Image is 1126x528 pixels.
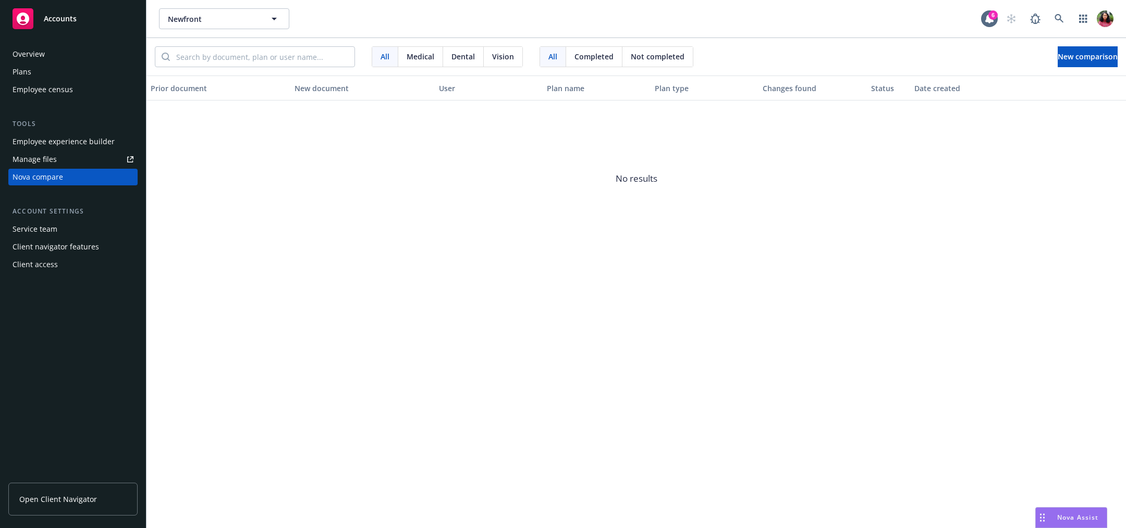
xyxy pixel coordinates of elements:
[451,51,475,62] span: Dental
[631,51,684,62] span: Not completed
[8,151,138,168] a: Manage files
[8,238,138,255] a: Client navigator features
[8,256,138,273] a: Client access
[13,46,45,62] div: Overview
[914,83,1014,94] div: Date created
[1057,513,1098,522] span: Nova Assist
[8,133,138,150] a: Employee experience builder
[407,51,434,62] span: Medical
[1036,508,1049,527] div: Drag to move
[162,53,170,61] svg: Search
[1058,52,1118,61] span: New comparison
[151,83,286,94] div: Prior document
[1073,8,1094,29] a: Switch app
[439,83,538,94] div: User
[1025,8,1046,29] a: Report a Bug
[8,119,138,129] div: Tools
[8,46,138,62] a: Overview
[988,10,998,20] div: 6
[547,83,646,94] div: Plan name
[13,238,99,255] div: Client navigator features
[146,100,1126,257] span: No results
[867,76,910,100] button: Status
[1035,507,1107,528] button: Nova Assist
[13,133,115,150] div: Employee experience builder
[574,51,614,62] span: Completed
[435,76,543,100] button: User
[8,4,138,33] a: Accounts
[146,76,290,100] button: Prior document
[290,76,434,100] button: New document
[295,83,430,94] div: New document
[168,14,258,24] span: Newfront
[8,64,138,80] a: Plans
[170,47,354,67] input: Search by document, plan or user name...
[13,256,58,273] div: Client access
[8,221,138,237] a: Service team
[548,51,557,62] span: All
[13,151,57,168] div: Manage files
[655,83,754,94] div: Plan type
[651,76,758,100] button: Plan type
[13,81,73,98] div: Employee census
[1001,8,1022,29] a: Start snowing
[8,206,138,217] div: Account settings
[13,221,57,237] div: Service team
[13,64,31,80] div: Plans
[1058,46,1118,67] button: New comparison
[1097,10,1113,27] img: photo
[492,51,514,62] span: Vision
[758,76,866,100] button: Changes found
[44,15,77,23] span: Accounts
[8,81,138,98] a: Employee census
[543,76,651,100] button: Plan name
[13,169,63,185] div: Nova compare
[910,76,1018,100] button: Date created
[871,83,906,94] div: Status
[8,169,138,185] a: Nova compare
[19,494,97,505] span: Open Client Navigator
[1049,8,1070,29] a: Search
[381,51,389,62] span: All
[763,83,862,94] div: Changes found
[159,8,289,29] button: Newfront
